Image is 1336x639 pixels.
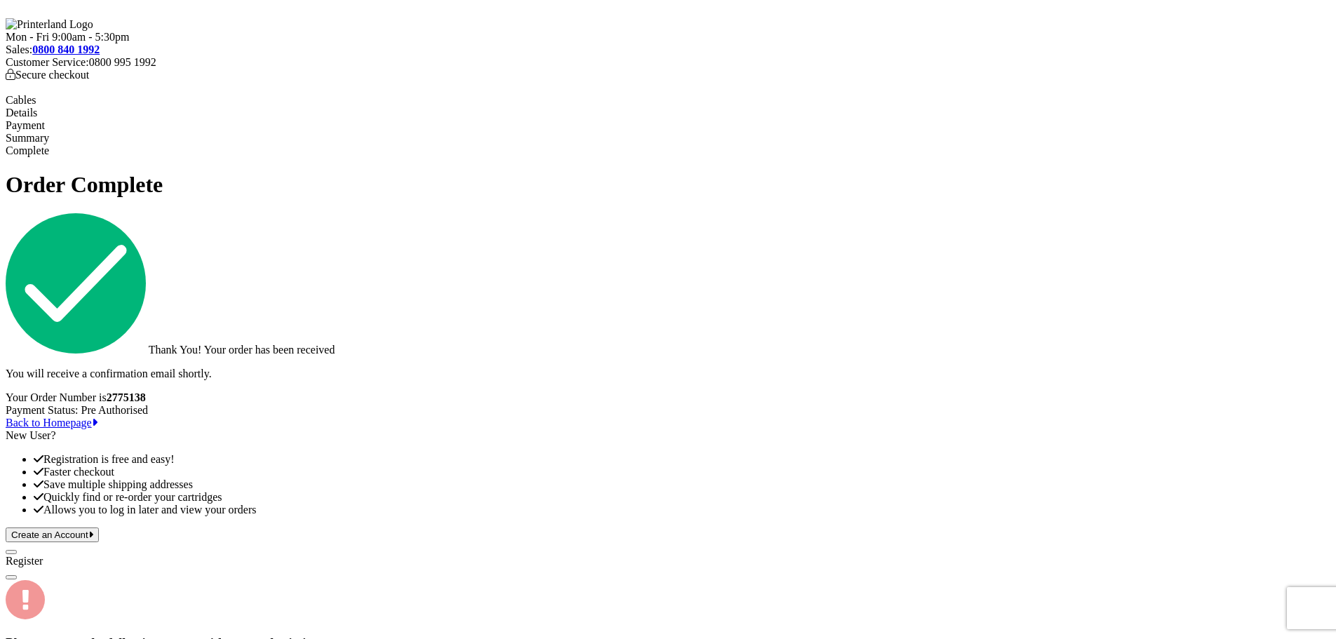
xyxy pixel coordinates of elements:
[6,404,79,416] span: Payment Status:
[6,43,32,55] span: Sales:
[6,555,1330,567] div: Register
[6,527,99,542] button: Create an Account
[43,478,193,490] span: Save multiple shipping addresses
[6,18,93,31] img: Printerland Logo
[6,119,45,131] span: Payment
[81,404,149,416] span: Pre Authorised
[6,368,1330,380] p: You will receive a confirmation email shortly.
[204,344,335,356] span: Your order has been received
[6,144,49,156] span: Complete
[32,43,100,55] a: 0800 840 1992
[6,31,1330,43] div: Mon - Fri 9:00am - 5:30pm
[6,429,56,441] span: New User?
[89,56,156,68] span: 0800 995 1992
[6,550,17,554] button: close modal
[43,466,114,478] span: Faster checkout
[6,391,146,403] span: Your Order Number is
[6,56,89,68] span: Customer Service:
[107,391,146,403] b: 2775138
[43,453,175,465] span: Registration is free and easy!
[43,504,257,516] span: Allows you to log in later and view your orders
[6,107,37,119] span: Details
[6,69,89,81] span: Secure checkout
[6,94,36,106] span: Cables
[6,417,97,429] a: Back to Homepage
[149,344,202,356] span: Thank You!
[6,132,49,144] span: Summary
[6,575,17,579] button: close modal
[43,491,222,503] span: Quickly find or re-order your cartridges
[6,172,1330,198] h1: Order Complete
